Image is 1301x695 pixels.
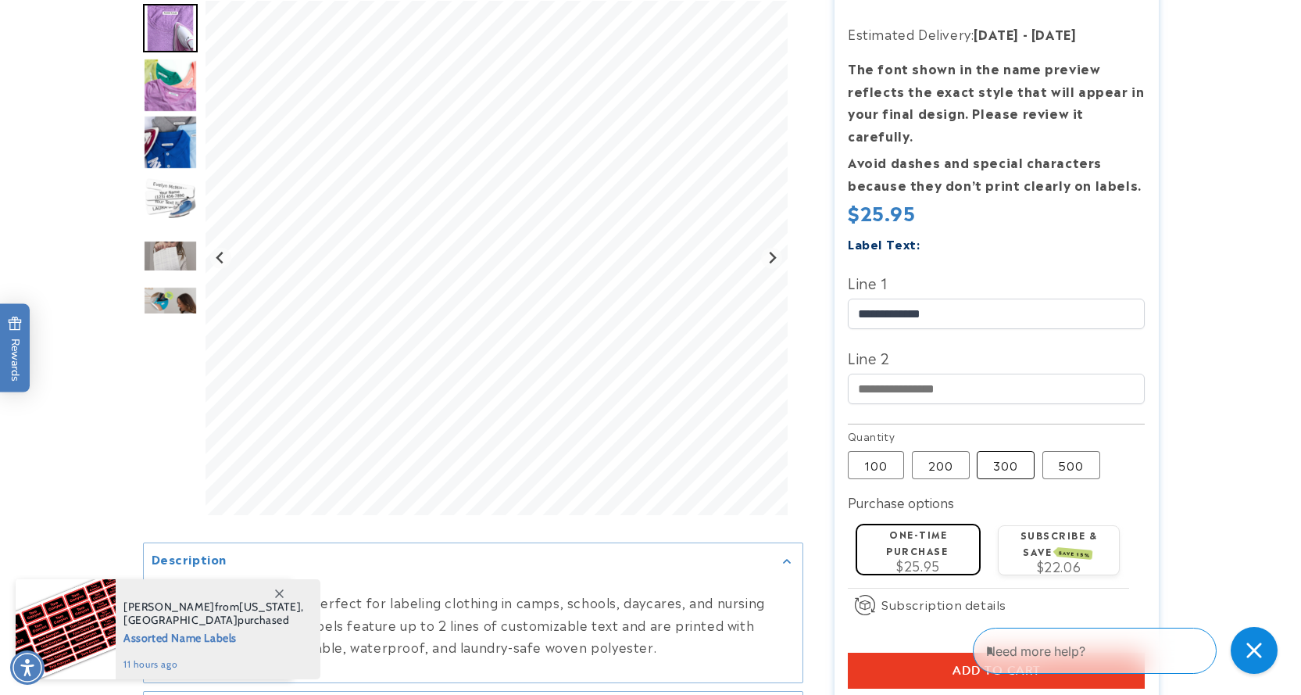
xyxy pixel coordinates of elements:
[848,451,904,479] label: 100
[143,286,198,341] img: Iron-On Camp Labels - Label Land
[848,493,954,511] label: Purchase options
[912,451,970,479] label: 200
[143,1,198,56] div: Go to slide 1
[152,552,227,568] h2: Description
[239,600,301,614] span: [US_STATE]
[143,4,198,52] img: Iron on name label being ironed to shirt
[848,270,1145,295] label: Line 1
[953,664,1041,678] span: Add to cart
[761,248,782,269] button: Next slide
[848,23,1145,45] p: Estimated Delivery:
[848,59,1144,145] strong: The font shown in the name preview reflects the exact style that will appear in your final design...
[143,172,198,227] div: Go to slide 4
[1031,24,1077,43] strong: [DATE]
[977,451,1035,479] label: 300
[1042,451,1100,479] label: 500
[210,248,231,269] button: Go to last slide
[143,286,198,341] div: Go to slide 6
[881,595,1006,614] span: Subscription details
[123,600,304,627] span: from , purchased
[1037,557,1081,575] span: $22.06
[1056,547,1093,560] span: SAVE 15%
[1023,24,1028,43] strong: -
[123,613,238,627] span: [GEOGRAPHIC_DATA]
[123,600,215,614] span: [PERSON_NAME]
[143,58,198,113] img: Iron on name tags ironed to a t-shirt
[848,235,920,253] label: Label Text:
[848,428,896,444] legend: Quantity
[974,24,1019,43] strong: [DATE]
[1020,528,1098,558] label: Subscribe & save
[848,198,916,226] span: $25.95
[848,653,1145,689] button: Add to cart
[143,115,198,170] div: Go to slide 3
[848,345,1145,370] label: Line 2
[143,229,198,284] div: Go to slide 5
[123,657,304,672] span: 11 hours ago
[896,556,940,575] span: $25.95
[848,152,1142,194] strong: Avoid dashes and special characters because they don’t print clearly on labels.
[143,240,198,272] img: null
[143,172,198,227] img: Iron-on name labels with an iron
[143,115,198,170] img: Iron on name labels ironed to shirt collar
[152,591,795,658] p: Laundry Safe Labels are perfect for labeling clothing in camps, schools, daycares, and nursing ho...
[8,316,23,381] span: Rewards
[886,527,948,557] label: One-time purchase
[973,622,1285,679] iframe: Gorgias Floating Chat
[10,650,45,685] div: Accessibility Menu
[123,627,304,647] span: Assorted Name Labels
[143,58,198,113] div: Go to slide 2
[144,544,802,579] summary: Description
